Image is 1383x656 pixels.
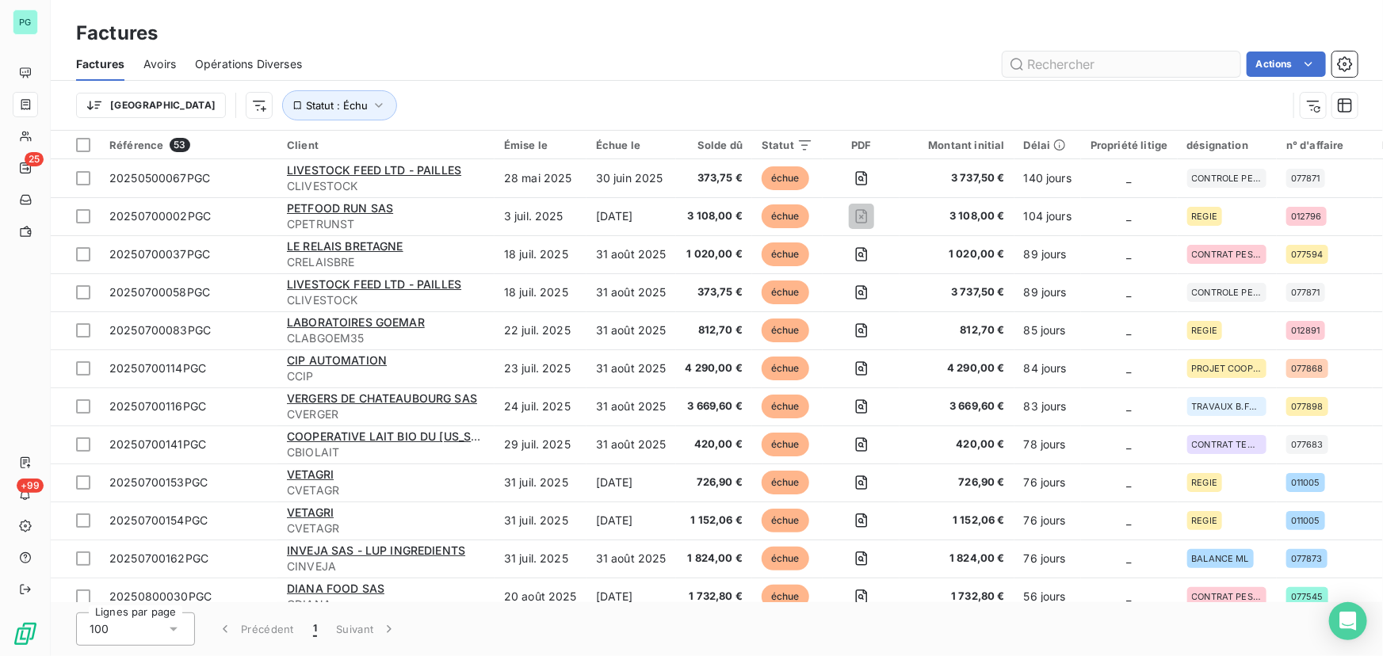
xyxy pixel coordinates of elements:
[586,197,676,235] td: [DATE]
[1024,139,1072,151] div: Délai
[208,612,304,646] button: Précédent
[287,239,403,253] span: LE RELAIS BRETAGNE
[1127,399,1132,413] span: _
[287,178,485,194] span: CLIVESTOCK
[586,235,676,273] td: 31 août 2025
[287,254,485,270] span: CRELAISBRE
[287,330,485,346] span: CLABGOEM35
[287,139,485,151] div: Client
[586,311,676,349] td: 31 août 2025
[1291,326,1320,335] span: 012891
[109,285,210,299] span: 20250700058PGC
[1127,323,1132,337] span: _
[495,578,586,616] td: 20 août 2025
[586,540,676,578] td: 31 août 2025
[686,551,743,566] span: 1 824,00 €
[586,425,676,463] td: 31 août 2025
[1192,288,1262,297] span: CONTROLE PESAGE 2025 - MAURITUS
[327,612,407,646] button: Suivant
[1014,463,1081,502] td: 76 jours
[1127,247,1132,261] span: _
[586,159,676,197] td: 30 juin 2025
[1091,139,1167,151] div: Propriété litige
[109,361,206,375] span: 20250700114PGC
[1192,326,1218,335] span: REGIE
[1127,513,1132,527] span: _
[1291,554,1323,563] span: 077873
[195,56,302,72] span: Opérations Diverses
[762,318,809,342] span: échue
[1014,578,1081,616] td: 56 jours
[495,540,586,578] td: 31 juil. 2025
[287,391,477,405] span: VERGERS DE CHATEAUBOURG SAS
[287,597,485,612] span: CDIANA
[1192,212,1218,221] span: REGIE
[1291,402,1324,411] span: 077898
[762,509,809,532] span: échue
[1291,174,1320,183] span: 077871
[596,139,667,151] div: Échue le
[762,471,809,494] span: échue
[495,273,586,311] td: 18 juil. 2025
[287,444,485,460] span: CBIOLAIT
[1127,171,1132,185] span: _
[1329,602,1367,640] div: Open Intercom Messenger
[762,395,809,418] span: échue
[1291,440,1324,449] span: 077683
[686,589,743,605] span: 1 732,80 €
[686,139,743,151] div: Solde dû
[1014,197,1081,235] td: 104 jours
[109,437,206,451] span: 20250700141PGC
[686,437,743,452] span: 420,00 €
[762,166,809,190] span: échue
[909,170,1004,186] span: 3 737,50 €
[1127,361,1132,375] span: _
[586,502,676,540] td: [DATE]
[909,589,1004,605] span: 1 732,80 €
[90,621,109,637] span: 100
[1014,159,1081,197] td: 140 jours
[762,139,813,151] div: Statut
[1286,139,1363,151] div: n° d'affaire
[762,280,809,304] span: échue
[762,242,809,266] span: échue
[909,284,1004,300] span: 3 737,50 €
[686,284,743,300] span: 373,75 €
[495,235,586,273] td: 18 juil. 2025
[287,315,425,329] span: LABORATOIRES GOEMAR
[109,171,210,185] span: 20250500067PGC
[686,360,743,376] span: 4 290,00 €
[287,216,485,232] span: CPETRUNST
[143,56,176,72] span: Avoirs
[1127,589,1132,603] span: _
[1291,364,1324,373] span: 077868
[909,246,1004,262] span: 1 020,00 €
[109,589,212,603] span: 20250800030PGC
[1192,174,1262,183] span: CONTROLE PESAGE 2025 - MAURITUS
[495,425,586,463] td: 29 juil. 2025
[76,56,124,72] span: Factures
[1192,554,1250,563] span: BALANCE ML
[832,139,890,151] div: PDF
[1014,235,1081,273] td: 89 jours
[1014,502,1081,540] td: 76 jours
[1192,478,1218,487] span: REGIE
[109,139,163,151] span: Référence
[282,90,397,120] button: Statut : Échu
[109,209,211,223] span: 20250700002PGC
[495,311,586,349] td: 22 juil. 2025
[287,482,485,498] span: CVETAGR
[495,502,586,540] td: 31 juil. 2025
[909,551,1004,566] span: 1 824,00 €
[1014,387,1081,425] td: 83 jours
[495,197,586,235] td: 3 juil. 2025
[109,247,210,261] span: 20250700037PGC
[586,578,676,616] td: [DATE]
[287,467,334,481] span: VETAGRI
[13,621,38,646] img: Logo LeanPay
[287,582,384,595] span: DIANA FOOD SAS
[306,99,368,112] span: Statut : Échu
[287,277,461,291] span: LIVESTOCK FEED LTD - PAILLES
[287,429,502,443] span: COOPERATIVE LAIT BIO DU [US_STATE]
[109,551,208,565] span: 20250700162PGC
